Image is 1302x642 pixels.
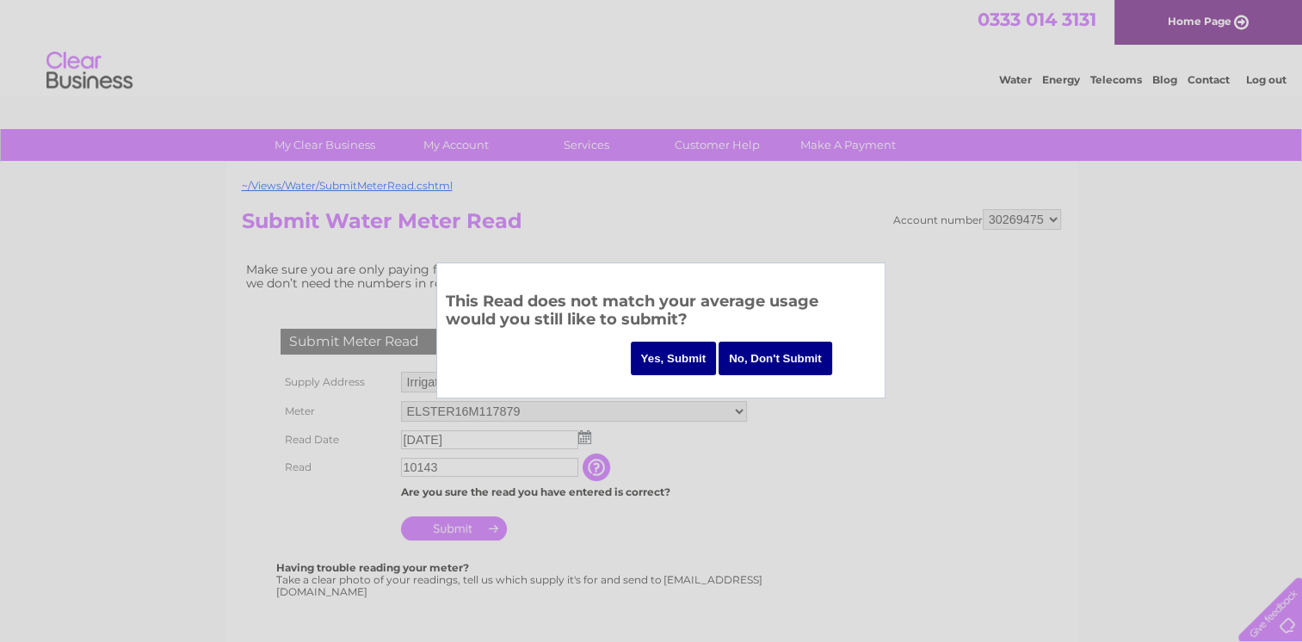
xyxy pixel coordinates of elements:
[446,289,876,336] h3: This Read does not match your average usage would you still like to submit?
[1090,73,1142,86] a: Telecoms
[999,73,1032,86] a: Water
[245,9,1058,83] div: Clear Business is a trading name of Verastar Limited (registered in [GEOGRAPHIC_DATA] No. 3667643...
[719,342,832,375] input: No, Don't Submit
[46,45,133,97] img: logo.png
[631,342,717,375] input: Yes, Submit
[1042,73,1080,86] a: Energy
[978,9,1096,30] a: 0333 014 3131
[1152,73,1177,86] a: Blog
[1188,73,1230,86] a: Contact
[1245,73,1286,86] a: Log out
